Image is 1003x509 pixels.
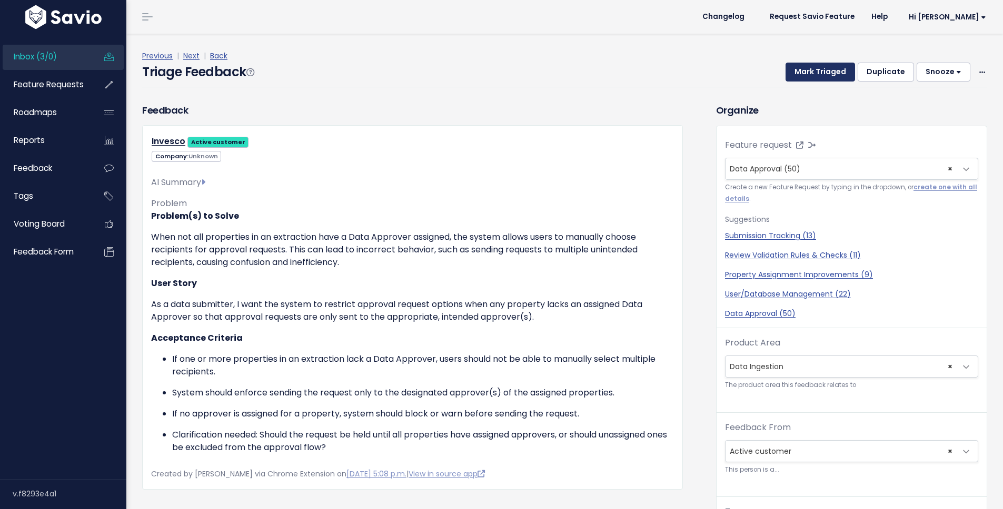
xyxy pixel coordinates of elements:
[13,480,126,507] div: v.f8293e4a1
[14,79,84,90] span: Feature Requests
[725,308,978,319] a: Data Approval (50)
[702,13,744,21] span: Changelog
[725,464,978,475] small: This person is a...
[909,13,986,21] span: Hi [PERSON_NAME]
[725,421,791,434] label: Feedback From
[151,469,485,479] span: Created by [PERSON_NAME] via Chrome Extension on |
[725,337,780,349] label: Product Area
[14,162,52,174] span: Feedback
[3,212,87,236] a: Voting Board
[14,218,65,229] span: Voting Board
[14,246,74,257] span: Feedback form
[3,100,87,125] a: Roadmaps
[151,210,239,222] strong: Problem(s) to Solve
[14,51,57,62] span: Inbox (3/0)
[725,355,978,378] span: Data Ingestion
[409,469,485,479] a: View in source app
[346,469,406,479] a: [DATE] 5:08 p.m.
[725,230,978,241] a: Submission Tracking (13)
[725,440,978,462] span: Active customer
[725,289,978,300] a: User/Database Management (22)
[142,63,254,82] h4: Triage Feedback
[3,184,87,208] a: Tags
[172,429,674,454] p: Clarification needed: Should the request be held until all properties have assigned approvers, or...
[725,182,978,205] small: Create a new Feature Request by typing in the dropdown, or .
[183,50,200,61] a: Next
[948,441,952,462] span: ×
[3,128,87,152] a: Reports
[152,135,185,147] a: Invesco
[725,183,977,202] a: create one with all details
[3,156,87,180] a: Feedback
[725,269,978,280] a: Property Assignment Improvements (9)
[726,356,957,377] span: Data Ingestion
[725,380,978,391] small: The product area this feedback relates to
[730,164,800,174] span: Data Approval (50)
[151,231,674,269] p: When not all properties in an extraction have a Data Approver assigned, the system allows users t...
[786,63,855,82] button: Mark Triaged
[202,50,208,61] span: |
[23,5,104,29] img: logo-white.9d6f32f41409.svg
[14,135,45,146] span: Reports
[151,197,187,209] span: Problem
[948,356,952,377] span: ×
[863,9,896,25] a: Help
[917,63,970,82] button: Snooze
[175,50,181,61] span: |
[191,138,245,146] strong: Active customer
[172,408,674,420] p: If no approver is assigned for a property, system should block or warn before sending the request.
[948,158,952,179] span: ×
[3,45,87,69] a: Inbox (3/0)
[151,298,674,323] p: As a data submitter, I want the system to restrict approval request options when any property lac...
[726,158,957,179] span: Data Approval (50)
[761,9,863,25] a: Request Savio Feature
[142,50,173,61] a: Previous
[725,250,978,261] a: Review Validation Rules & Checks (11)
[151,277,197,289] strong: User Story
[14,107,57,118] span: Roadmaps
[3,73,87,97] a: Feature Requests
[725,139,792,151] label: Feature request
[188,152,218,160] span: Unknown
[858,63,914,82] button: Duplicate
[896,9,995,25] a: Hi [PERSON_NAME]
[152,151,221,162] span: Company:
[725,158,978,180] span: Data Approval (50)
[725,213,978,226] p: Suggestions
[172,353,674,378] p: If one or more properties in an extraction lack a Data Approver, users should not be able to manu...
[14,190,33,201] span: Tags
[726,441,957,462] span: Active customer
[151,332,243,344] strong: Acceptance Criteria
[172,386,674,399] p: System should enforce sending the request only to the designated approver(s) of the assigned prop...
[151,176,205,188] span: AI Summary
[210,50,227,61] a: Back
[3,240,87,264] a: Feedback form
[716,103,987,117] h3: Organize
[142,103,188,117] h3: Feedback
